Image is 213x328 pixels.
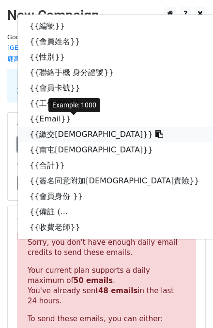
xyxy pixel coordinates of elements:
h2: New Campaign [7,7,206,24]
p: To send these emails, you can either: [28,314,185,324]
a: [DATE][GEOGRAPHIC_DATA][GEOGRAPHIC_DATA]國小會員名冊79人(沙鹿高工1、萬和... [7,33,137,62]
p: Sorry, you don't have enough daily email credits to send these emails. [28,238,185,258]
div: 聊天小工具 [165,282,213,328]
div: Example: 1000 [48,98,100,112]
iframe: Chat Widget [165,282,213,328]
p: Your current plan supports a daily maximum of . You've already sent in the last 24 hours. [28,266,185,306]
small: Google Sheet: [7,33,137,62]
strong: 50 emails [74,276,113,285]
strong: 48 emails [98,286,137,295]
div: 1. Write your email in Gmail 2. Click [10,75,203,97]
